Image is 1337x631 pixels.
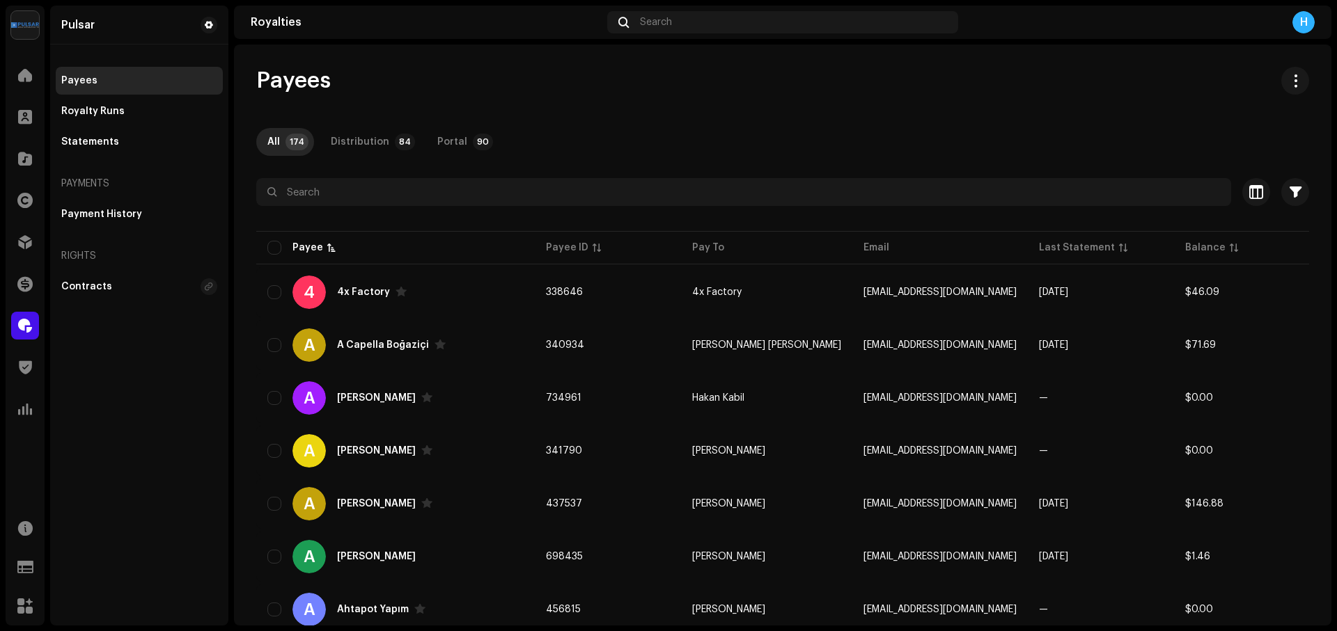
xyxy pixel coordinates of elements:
[546,605,581,614] span: 456815
[863,287,1017,297] span: ixfactorypulsars@gmal.com
[256,178,1231,206] input: Search
[863,605,1017,614] span: younnesyilmaz@gmail.com
[437,128,467,156] div: Portal
[61,281,112,292] div: Contracts
[1039,605,1048,614] span: —
[56,128,223,156] re-m-nav-item: Statements
[61,19,95,31] div: Pulsar
[337,605,409,614] div: Ahtapot Yapım
[337,446,416,456] div: Afraz
[56,239,223,273] re-a-nav-header: Rights
[56,167,223,200] re-a-nav-header: Payments
[331,128,389,156] div: Distribution
[863,340,1017,350] span: fehmicesurozdemir@gmail.com
[337,340,429,350] div: A Capella Boğaziçi
[1039,287,1068,297] span: Aug 2025
[546,552,583,561] span: 698435
[692,287,742,297] span: 4x Factory
[1185,287,1219,297] span: $46.09
[546,446,582,456] span: 341790
[292,593,326,626] div: A
[692,446,765,456] span: Mehmet Telli
[61,75,97,86] div: Payees
[1185,446,1213,456] span: $0.00
[1039,446,1048,456] span: —
[11,11,39,39] img: 1d4ab021-3d3a-477c-8d2a-5ac14ed14e8d
[1039,340,1068,350] span: Aug 2025
[395,134,415,150] p-badge: 84
[337,393,416,403] div: Ada Onbir
[1039,241,1115,255] div: Last Statement
[56,273,223,301] re-m-nav-item: Contracts
[1185,499,1223,509] span: $146.88
[863,552,1017,561] span: ahmetkilavuzbusiness@hotmail.com
[61,136,119,147] div: Statements
[267,128,280,156] div: All
[1185,241,1226,255] div: Balance
[292,241,323,255] div: Payee
[692,393,744,403] span: Hakan Kabil
[1292,11,1315,33] div: H
[286,134,308,150] p-badge: 174
[863,499,1017,509] span: afososyal@gmail.com
[61,209,142,220] div: Payment History
[473,134,493,150] p-badge: 90
[292,540,326,573] div: A
[546,287,583,297] span: 338646
[863,446,1017,456] span: Ghettobabacan@gmail.com
[546,499,582,509] span: 437537
[546,393,581,403] span: 734961
[692,340,841,350] span: Fehmi Cesur Özdemir
[292,275,326,309] div: 4
[692,552,765,561] span: Ahmet Klavuz
[337,499,416,509] div: Afraz
[251,17,602,28] div: Royalties
[1185,605,1213,614] span: $0.00
[692,605,765,614] span: Yunus Emre Yılmaz
[863,393,1017,403] span: info@hakankabil.net
[292,328,326,362] div: A
[56,97,223,125] re-m-nav-item: Royalty Runs
[292,381,326,415] div: A
[1185,340,1216,350] span: $71.69
[546,340,584,350] span: 340934
[337,287,390,297] div: 4x Factory
[1185,552,1210,561] span: $1.46
[337,552,416,561] div: Ahmet Klavuz
[56,67,223,95] re-m-nav-item: Payees
[292,434,326,468] div: A
[640,17,672,28] span: Search
[1039,552,1068,561] span: Aug 2025
[1039,393,1048,403] span: —
[1039,499,1068,509] span: Aug 2025
[256,67,331,95] span: Payees
[292,487,326,520] div: A
[61,106,125,117] div: Royalty Runs
[546,241,588,255] div: Payee ID
[1185,393,1213,403] span: $0.00
[56,200,223,228] re-m-nav-item: Payment History
[692,499,765,509] span: Mehmet Telli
